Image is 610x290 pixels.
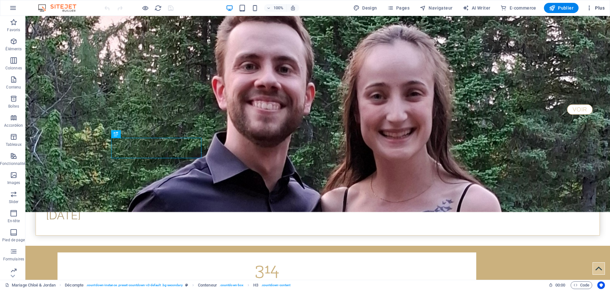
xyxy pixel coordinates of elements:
[6,142,22,147] p: Tableaux
[198,281,217,289] span: Cliquez pour sélectionner. Double-cliquez pour modifier.
[549,281,566,289] h6: Durée de la session
[65,281,290,289] nav: breadcrumb
[264,4,287,12] button: 100%
[86,281,183,289] span: . countdown-instance .preset-countdown-v3-default .bg-secondary
[220,281,243,289] span: . countdown-box
[560,283,561,287] span: :
[544,3,579,13] button: Publier
[5,46,22,52] p: Éléments
[351,3,380,13] button: Design
[9,199,19,204] p: Slider
[597,281,605,289] button: Usercentrics
[65,281,84,289] span: Cliquez pour sélectionner. Double-cliquez pour modifier.
[290,5,296,11] i: Lors du redimensionnement, ajuster automatiquement le niveau de zoom en fonction de l'appareil sé...
[8,218,20,223] p: En-tête
[387,5,410,11] span: Pages
[586,5,605,11] span: Plus
[500,5,536,11] span: E-commerce
[584,3,607,13] button: Plus
[460,3,493,13] button: AI Writer
[7,27,20,32] p: Favoris
[6,85,21,90] p: Contenu
[8,104,19,109] p: Boîtes
[253,281,258,289] span: Cliquez pour sélectionner. Double-cliquez pour modifier.
[555,281,565,289] span: 00 00
[353,5,377,11] span: Design
[154,4,162,12] i: Actualiser la page
[385,3,412,13] button: Pages
[573,281,589,289] span: Code
[351,3,380,13] div: Design (Ctrl+Alt+Y)
[549,5,573,11] span: Publier
[498,3,539,13] button: E-commerce
[571,281,592,289] button: Code
[141,4,149,12] button: Cliquez ici pour quitter le mode Aperçu et poursuivre l'édition.
[185,283,188,287] i: Cet élément est une présélection personnalisable.
[5,281,56,289] a: Cliquez pour annuler la sélection. Double-cliquez pour ouvrir Pages.
[5,66,22,71] p: Colonnes
[37,4,84,12] img: Editor Logo
[261,281,291,289] span: . countdown-content
[420,5,452,11] span: Navigateur
[4,123,23,128] p: Accordéon
[274,4,284,12] h6: 100%
[7,180,20,185] p: Images
[463,5,490,11] span: AI Writer
[154,4,162,12] button: reload
[417,3,455,13] button: Navigateur
[2,237,25,243] p: Pied de page
[3,257,24,262] p: Formulaires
